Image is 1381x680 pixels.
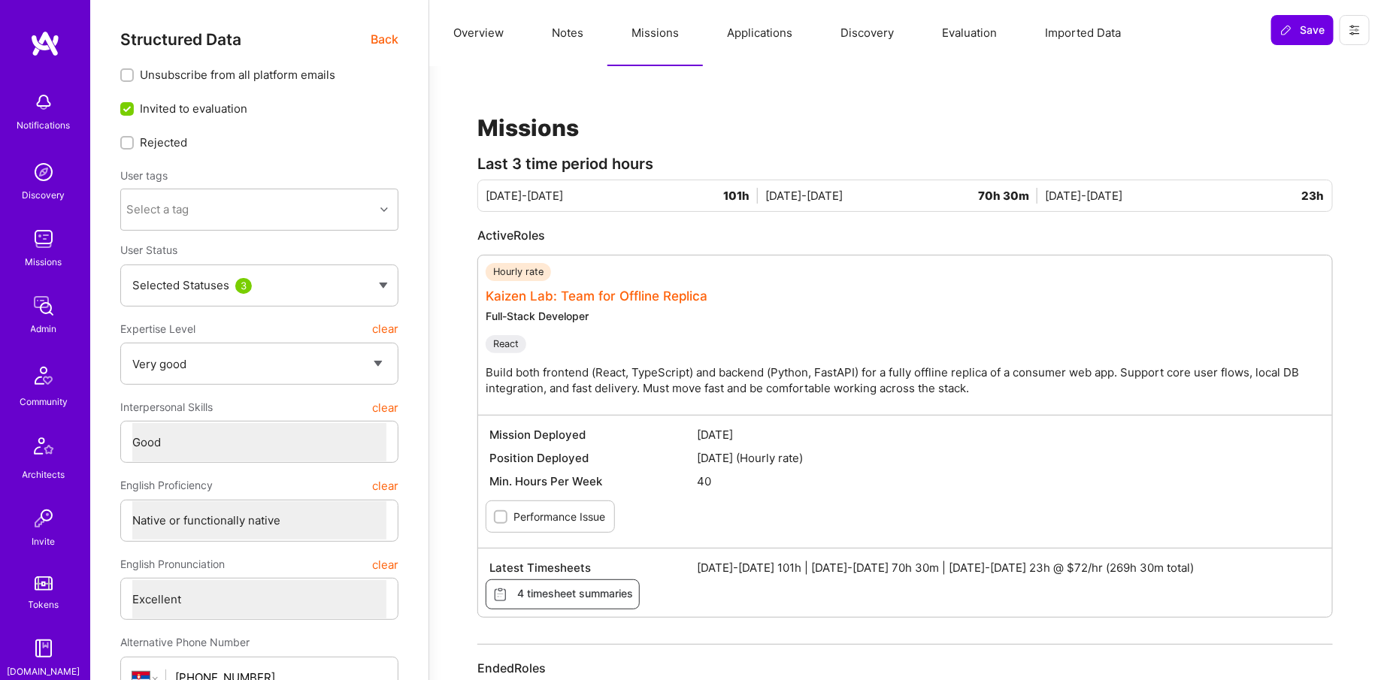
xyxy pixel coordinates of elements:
span: English Pronunciation [120,551,225,578]
span: Invited to evaluation [140,101,247,116]
span: [DATE] (Hourly rate) [698,450,1322,466]
div: Select a tag [127,202,189,218]
span: 101h [723,188,758,204]
div: Hourly rate [486,263,551,281]
span: User Status [120,243,177,256]
img: teamwork [29,224,59,254]
div: Tokens [29,597,59,612]
span: 70h 30m [978,188,1037,204]
button: clear [372,472,398,499]
div: Notifications [17,117,71,133]
span: Position Deployed [489,450,698,466]
button: clear [372,394,398,421]
div: Last 3 time period hours [477,156,1333,172]
div: [DATE]-[DATE] [486,188,765,204]
span: Alternative Phone Number [120,636,250,648]
img: Architects [26,431,62,467]
span: Rejected [140,134,187,150]
span: Selected Statuses [132,278,229,292]
span: 23h [1302,188,1325,204]
span: Min. Hours Per Week [489,473,698,489]
div: [DOMAIN_NAME] [8,663,80,679]
div: Active Roles [477,227,1333,243]
div: 3 [235,278,252,294]
div: Discovery [23,187,65,203]
a: Kaizen Lab: Team for Offline Replica [486,289,708,304]
div: Full-Stack Developer [486,309,1340,323]
label: Performance Issue [513,509,605,524]
span: Save [1280,23,1325,38]
span: English Proficiency [120,472,213,499]
button: clear [372,551,398,578]
button: Save [1271,15,1334,45]
div: Admin [31,321,57,337]
img: logo [30,30,60,57]
span: [DATE]-[DATE] 101h | [DATE]-[DATE] 70h 30m | [DATE]-[DATE] 23h @ $72/hr (269h 30m total) [698,560,1322,576]
span: 4 timesheet summaries [492,586,633,603]
img: Invite [29,503,59,533]
img: admin teamwork [29,291,59,321]
img: caret [379,283,388,289]
span: Back [371,30,398,49]
img: bell [29,87,59,117]
span: [DATE] [698,427,1322,443]
label: User tags [120,168,168,183]
button: clear [372,316,398,343]
i: icon Timesheets [492,587,508,603]
div: [DATE]-[DATE] [765,188,1045,204]
p: Build both frontend (React, TypeScript) and backend (Python, FastAPI) for a fully offline replica... [486,364,1340,396]
img: Community [26,358,62,394]
span: Unsubscribe from all platform emails [140,67,335,83]
span: Interpersonal Skills [120,394,213,421]
div: Invite [32,533,56,549]
img: discovery [29,157,59,187]
div: React [486,335,526,353]
span: 40 [698,473,1322,489]
i: icon Chevron [380,206,388,213]
span: Structured Data [120,30,241,49]
h1: Missions [477,114,1333,141]
div: [DATE]-[DATE] [1045,188,1325,204]
span: Mission Deployed [489,427,698,443]
span: Expertise Level [120,316,195,343]
span: Latest Timesheets [489,560,698,576]
img: tokens [35,576,53,591]
img: guide book [29,633,59,663]
div: Missions [26,254,62,270]
div: Architects [23,467,65,482]
button: 4 timesheet summaries [486,579,640,609]
div: Ended Roles [477,660,1333,676]
div: Community [20,394,68,410]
